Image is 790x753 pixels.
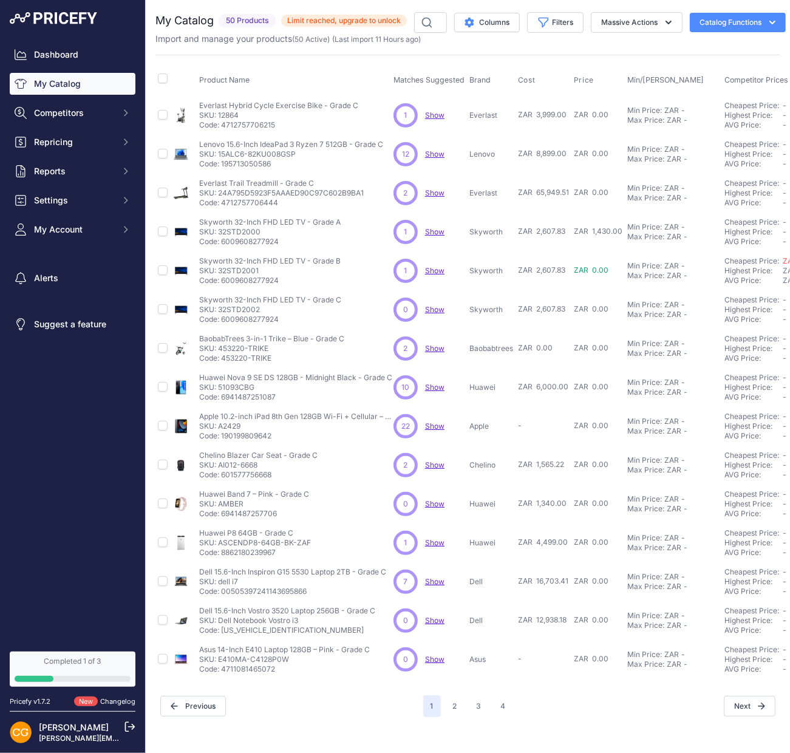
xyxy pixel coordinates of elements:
[783,140,786,149] span: -
[783,499,786,508] span: -
[199,198,364,208] p: Code: 4712757706444
[10,219,135,240] button: My Account
[724,266,783,276] div: Highest Price:
[425,383,444,392] span: Show
[783,198,786,207] span: -
[574,537,608,547] span: ZAR 0.00
[425,149,444,158] span: Show
[679,300,685,310] div: -
[574,382,608,391] span: ZAR 0.00
[724,392,783,402] div: AVG Price:
[724,315,783,324] div: AVG Price:
[724,198,783,208] div: AVG Price:
[627,154,664,164] div: Max Price:
[627,387,664,397] div: Max Price:
[414,12,447,33] input: Search
[664,106,679,115] div: ZAR
[724,421,783,431] div: Highest Price:
[469,305,513,315] p: Skyworth
[783,528,786,537] span: -
[627,222,662,232] div: Min Price:
[724,149,783,159] div: Highest Price:
[469,538,513,548] p: Huawei
[667,193,681,203] div: ZAR
[627,504,664,514] div: Max Price:
[724,101,779,110] a: Cheapest Price:
[518,343,553,352] span: ZAR 0.00
[10,131,135,153] button: Repricing
[425,499,444,508] span: Show
[627,533,662,543] div: Min Price:
[667,271,681,281] div: ZAR
[199,237,341,247] p: Code: 6009608277924
[724,460,783,470] div: Highest Price:
[627,183,662,193] div: Min Price:
[679,145,685,154] div: -
[199,451,318,460] p: Chelino Blazer Car Seat - Grade C
[15,656,131,666] div: Completed 1 of 3
[724,538,783,548] div: Highest Price:
[199,509,309,519] p: Code: 6941487257706
[494,695,513,717] button: Go to page 4
[518,499,567,508] span: ZAR 1,340.00
[199,149,383,159] p: SKU: 15ALC6-82KU008GSP
[469,421,513,431] p: Apple
[155,33,421,45] p: Import and manage your products
[574,421,608,430] span: ZAR 0.00
[783,538,786,547] span: -
[199,353,344,363] p: Code: 453220-TRIKE
[574,227,622,236] span: ZAR 1,430.00
[681,271,687,281] div: -
[783,120,786,129] span: -
[664,222,679,232] div: ZAR
[783,305,786,314] span: -
[199,470,318,480] p: Code: 601577756668
[425,227,444,236] span: Show
[404,537,407,548] span: 1
[667,349,681,358] div: ZAR
[469,149,513,159] p: Lenovo
[425,538,444,547] span: Show
[627,378,662,387] div: Min Price:
[627,193,664,203] div: Max Price:
[469,460,513,470] p: Chelino
[679,533,685,543] div: -
[667,310,681,319] div: ZAR
[469,227,513,237] p: Skyworth
[574,75,594,85] span: Price
[10,44,135,637] nav: Sidebar
[219,14,276,28] span: 50 Products
[724,179,779,188] a: Cheapest Price:
[681,426,687,436] div: -
[404,460,408,471] span: 2
[403,304,408,315] span: 0
[667,465,681,475] div: ZAR
[783,227,786,236] span: -
[724,305,783,315] div: Highest Price:
[724,451,779,460] a: Cheapest Price:
[574,265,608,274] span: ZAR 0.00
[469,111,513,120] p: Everlast
[681,387,687,397] div: -
[199,412,393,421] p: Apple 10.2-inch iPad 8th Gen 128GB Wi-Fi + Cellular – Space Grey - Grade C
[724,276,783,285] div: AVG Price:
[425,188,444,197] a: Show
[664,300,679,310] div: ZAR
[425,421,444,431] a: Show
[199,383,392,392] p: SKU: 51093CBG
[664,145,679,154] div: ZAR
[574,499,608,508] span: ZAR 0.00
[681,349,687,358] div: -
[292,35,330,44] span: ( )
[446,695,465,717] button: Go to page 2
[518,460,564,469] span: ZAR 1,565.22
[627,271,664,281] div: Max Price:
[627,232,664,242] div: Max Price:
[574,343,608,352] span: ZAR 0.00
[425,266,444,275] span: Show
[469,499,513,509] p: Huawei
[10,652,135,687] a: Completed 1 of 3
[10,12,97,24] img: Pricefy Logo
[527,12,584,33] button: Filters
